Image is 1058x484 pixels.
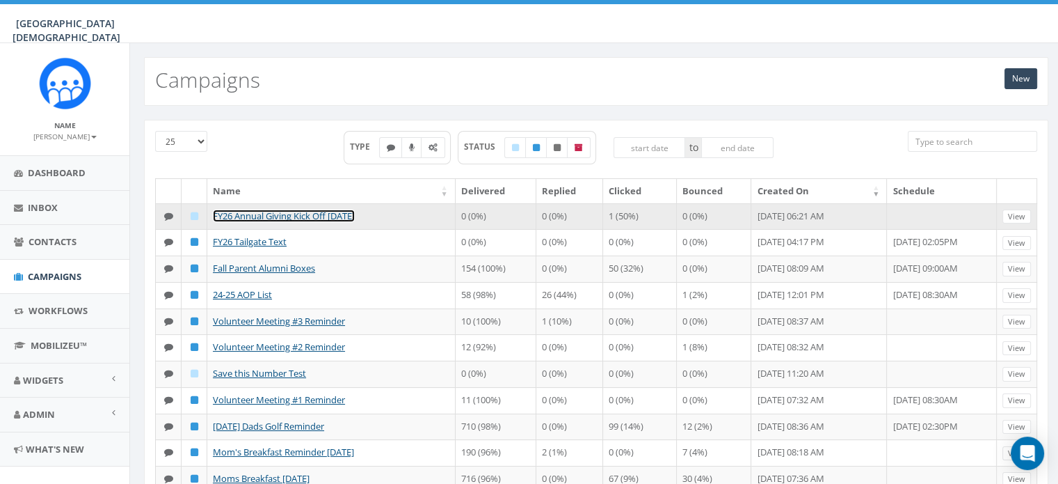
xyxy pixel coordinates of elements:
[164,290,173,299] i: Text SMS
[1002,288,1031,303] a: View
[164,422,173,431] i: Text SMS
[677,309,751,335] td: 0 (0%)
[23,408,55,421] span: Admin
[213,235,287,248] a: FY26 Tailgate Text
[1002,341,1031,356] a: View
[1002,210,1031,224] a: View
[1002,393,1031,408] a: View
[536,256,603,282] td: 0 (0%)
[213,315,345,327] a: Volunteer Meeting #3 Reminder
[39,57,91,109] img: Rally_Corp_Icon_1.png
[536,179,603,203] th: Replied
[155,68,260,91] h2: Campaigns
[603,282,677,309] td: 0 (0%)
[350,141,380,153] span: TYPE
[751,334,887,361] td: [DATE] 08:32 AM
[1002,446,1031,461] a: View
[677,387,751,414] td: 0 (0%)
[28,270,81,283] span: Campaigns
[213,288,272,301] a: 24-25 AOP List
[456,414,536,440] td: 710 (98%)
[456,334,536,361] td: 12 (92%)
[13,17,120,44] span: [GEOGRAPHIC_DATA][DEMOGRAPHIC_DATA]
[28,166,86,179] span: Dashboard
[677,229,751,256] td: 0 (0%)
[213,446,354,458] a: Mom's Breakfast Reminder [DATE]
[464,141,505,153] span: STATUS
[677,361,751,387] td: 0 (0%)
[164,343,173,352] i: Text SMS
[536,414,603,440] td: 0 (0%)
[603,387,677,414] td: 0 (0%)
[33,130,97,142] a: [PERSON_NAME]
[28,201,58,214] span: Inbox
[751,361,887,387] td: [DATE] 11:20 AM
[554,143,561,152] i: Unpublished
[751,439,887,466] td: [DATE] 08:18 AM
[536,361,603,387] td: 0 (0%)
[603,309,677,335] td: 0 (0%)
[887,256,997,282] td: [DATE] 09:00AM
[164,212,173,221] i: Text SMS
[603,334,677,361] td: 0 (0%)
[751,387,887,414] td: [DATE] 07:32 AM
[603,229,677,256] td: 0 (0%)
[456,256,536,282] td: 154 (100%)
[536,203,603,230] td: 0 (0%)
[1002,262,1031,276] a: View
[504,137,527,158] label: Draft
[533,143,540,152] i: Published
[33,132,97,141] small: [PERSON_NAME]
[751,282,887,309] td: [DATE] 12:01 PM
[751,414,887,440] td: [DATE] 08:36 AM
[191,264,198,273] i: Published
[677,439,751,466] td: 7 (4%)
[677,414,751,440] td: 12 (2%)
[1002,420,1031,435] a: View
[701,137,774,158] input: end date
[207,179,456,203] th: Name: activate to sort column ascending
[456,361,536,387] td: 0 (0%)
[677,256,751,282] td: 0 (0%)
[387,143,395,152] i: Text SMS
[213,393,345,406] a: Volunteer Meeting #1 Reminder
[536,309,603,335] td: 1 (10%)
[603,203,677,230] td: 1 (50%)
[191,317,198,326] i: Published
[421,137,445,158] label: Automated Message
[685,137,701,158] span: to
[191,422,198,431] i: Published
[677,203,751,230] td: 0 (0%)
[751,203,887,230] td: [DATE] 06:21 AM
[164,448,173,457] i: Text SMS
[887,179,997,203] th: Schedule
[1011,437,1044,470] div: Open Intercom Messenger
[603,179,677,203] th: Clicked
[1002,367,1031,382] a: View
[677,334,751,361] td: 1 (8%)
[603,414,677,440] td: 99 (14%)
[536,229,603,256] td: 0 (0%)
[456,439,536,466] td: 190 (96%)
[26,443,84,455] span: What's New
[603,256,677,282] td: 50 (32%)
[29,235,77,248] span: Contacts
[191,369,198,378] i: Draft
[567,137,591,158] label: Archived
[512,143,519,152] i: Draft
[751,229,887,256] td: [DATE] 04:17 PM
[1002,315,1031,329] a: View
[456,387,536,414] td: 11 (100%)
[677,282,751,309] td: 1 (2%)
[887,387,997,414] td: [DATE] 08:30AM
[677,179,751,203] th: Bounced
[751,256,887,282] td: [DATE] 08:09 AM
[751,179,887,203] th: Created On: activate to sort column ascending
[191,237,198,247] i: Published
[191,448,198,457] i: Published
[213,210,355,222] a: FY26 Annual Giving Kick Off [DATE]
[191,474,198,483] i: Published
[379,137,403,158] label: Text SMS
[456,179,536,203] th: Delivered
[213,420,324,432] a: [DATE] Dads Golf Reminder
